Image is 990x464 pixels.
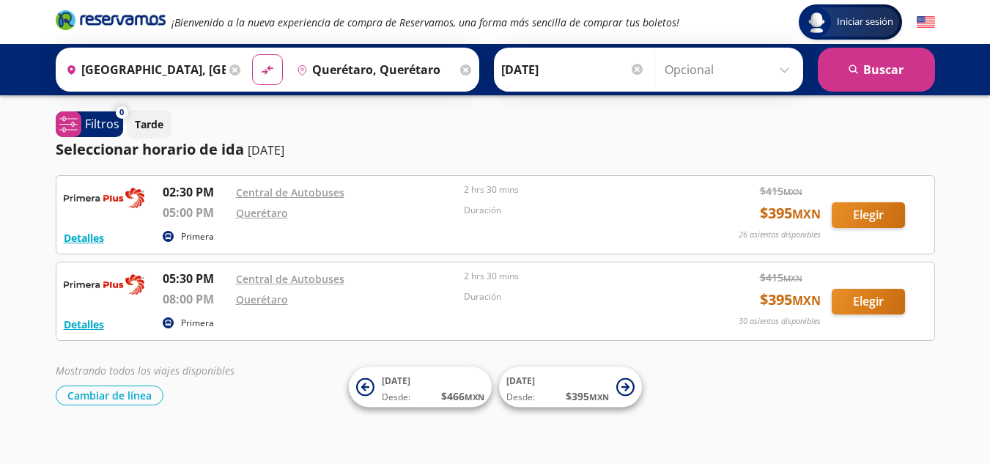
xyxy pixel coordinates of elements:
[832,202,905,228] button: Elegir
[566,388,609,404] span: $ 395
[783,273,802,284] small: MXN
[56,139,244,161] p: Seleccionar horario de ida
[248,141,284,159] p: [DATE]
[589,391,609,402] small: MXN
[818,48,935,92] button: Buscar
[236,272,344,286] a: Central de Autobuses
[163,290,229,308] p: 08:00 PM
[56,9,166,35] a: Brand Logo
[56,9,166,31] i: Brand Logo
[85,115,119,133] p: Filtros
[135,117,163,132] p: Tarde
[464,270,685,283] p: 2 hrs 30 mins
[382,391,410,404] span: Desde:
[291,51,457,88] input: Buscar Destino
[171,15,679,29] em: ¡Bienvenido a la nueva experiencia de compra de Reservamos, una forma más sencilla de comprar tus...
[441,388,484,404] span: $ 466
[56,111,123,137] button: 0Filtros
[783,186,802,197] small: MXN
[127,110,171,139] button: Tarde
[60,51,226,88] input: Buscar Origen
[236,185,344,199] a: Central de Autobuses
[506,391,535,404] span: Desde:
[760,183,802,199] span: $ 415
[181,230,214,243] p: Primera
[163,270,229,287] p: 05:30 PM
[236,206,288,220] a: Querétaro
[760,289,821,311] span: $ 395
[464,183,685,196] p: 2 hrs 30 mins
[501,51,645,88] input: Elegir Fecha
[56,386,163,405] button: Cambiar de línea
[792,292,821,309] small: MXN
[739,229,821,241] p: 26 asientos disponibles
[64,317,104,332] button: Detalles
[56,364,234,378] em: Mostrando todos los viajes disponibles
[64,230,104,246] button: Detalles
[464,290,685,303] p: Duración
[163,183,229,201] p: 02:30 PM
[832,289,905,314] button: Elegir
[64,183,144,213] img: RESERVAMOS
[760,270,802,285] span: $ 415
[465,391,484,402] small: MXN
[760,202,821,224] span: $ 395
[499,367,642,408] button: [DATE]Desde:$395MXN
[349,367,492,408] button: [DATE]Desde:$466MXN
[464,204,685,217] p: Duración
[181,317,214,330] p: Primera
[119,106,124,119] span: 0
[236,292,288,306] a: Querétaro
[64,270,144,299] img: RESERVAMOS
[382,375,410,387] span: [DATE]
[831,15,899,29] span: Iniciar sesión
[917,13,935,32] button: English
[665,51,796,88] input: Opcional
[163,204,229,221] p: 05:00 PM
[506,375,535,387] span: [DATE]
[739,315,821,328] p: 30 asientos disponibles
[792,206,821,222] small: MXN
